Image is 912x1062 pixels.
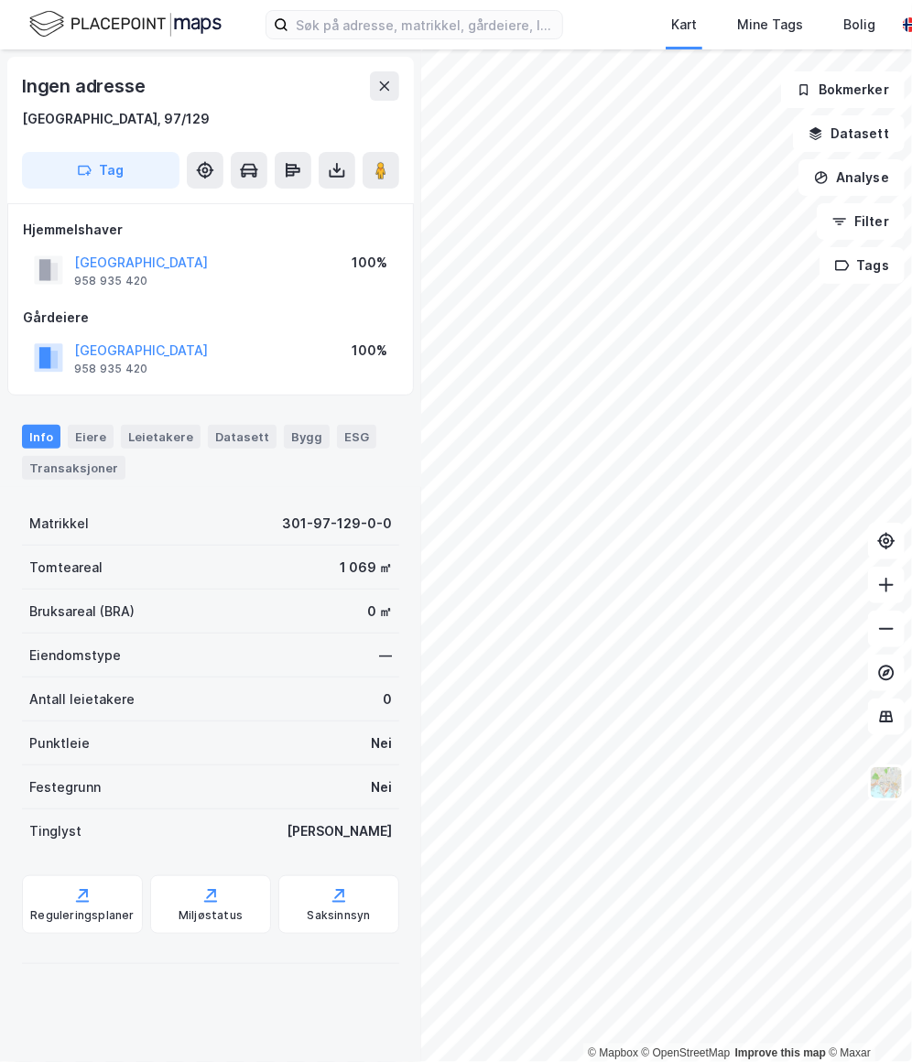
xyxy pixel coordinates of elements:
[287,820,392,842] div: [PERSON_NAME]
[352,340,387,362] div: 100%
[340,557,392,579] div: 1 069 ㎡
[29,820,81,842] div: Tinglyst
[367,601,392,623] div: 0 ㎡
[29,776,101,798] div: Festegrunn
[588,1046,638,1059] a: Mapbox
[179,908,243,923] div: Miljøstatus
[820,974,912,1062] iframe: Chat Widget
[308,908,371,923] div: Saksinnsyn
[379,645,392,666] div: —
[29,601,135,623] div: Bruksareal (BRA)
[371,776,392,798] div: Nei
[781,71,905,108] button: Bokmerker
[793,115,905,152] button: Datasett
[29,645,121,666] div: Eiendomstype
[642,1046,731,1059] a: OpenStreetMap
[22,152,179,189] button: Tag
[29,732,90,754] div: Punktleie
[737,14,803,36] div: Mine Tags
[820,974,912,1062] div: Kontrollprogram for chat
[23,219,398,241] div: Hjemmelshaver
[371,732,392,754] div: Nei
[22,108,210,130] div: [GEOGRAPHIC_DATA], 97/129
[29,557,103,579] div: Tomteareal
[29,8,222,40] img: logo.f888ab2527a4732fd821a326f86c7f29.svg
[284,425,330,449] div: Bygg
[337,425,376,449] div: ESG
[30,908,134,923] div: Reguleringsplaner
[74,274,147,288] div: 958 935 420
[869,765,904,800] img: Z
[121,425,201,449] div: Leietakere
[22,425,60,449] div: Info
[735,1046,826,1059] a: Improve this map
[282,513,392,535] div: 301-97-129-0-0
[22,456,125,480] div: Transaksjoner
[29,513,89,535] div: Matrikkel
[208,425,277,449] div: Datasett
[23,307,398,329] div: Gårdeiere
[74,362,147,376] div: 958 935 420
[68,425,114,449] div: Eiere
[288,11,562,38] input: Søk på adresse, matrikkel, gårdeiere, leietakere eller personer
[798,159,905,196] button: Analyse
[817,203,905,240] button: Filter
[352,252,387,274] div: 100%
[29,688,135,710] div: Antall leietakere
[383,688,392,710] div: 0
[820,247,905,284] button: Tags
[843,14,875,36] div: Bolig
[671,14,697,36] div: Kart
[22,71,148,101] div: Ingen adresse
